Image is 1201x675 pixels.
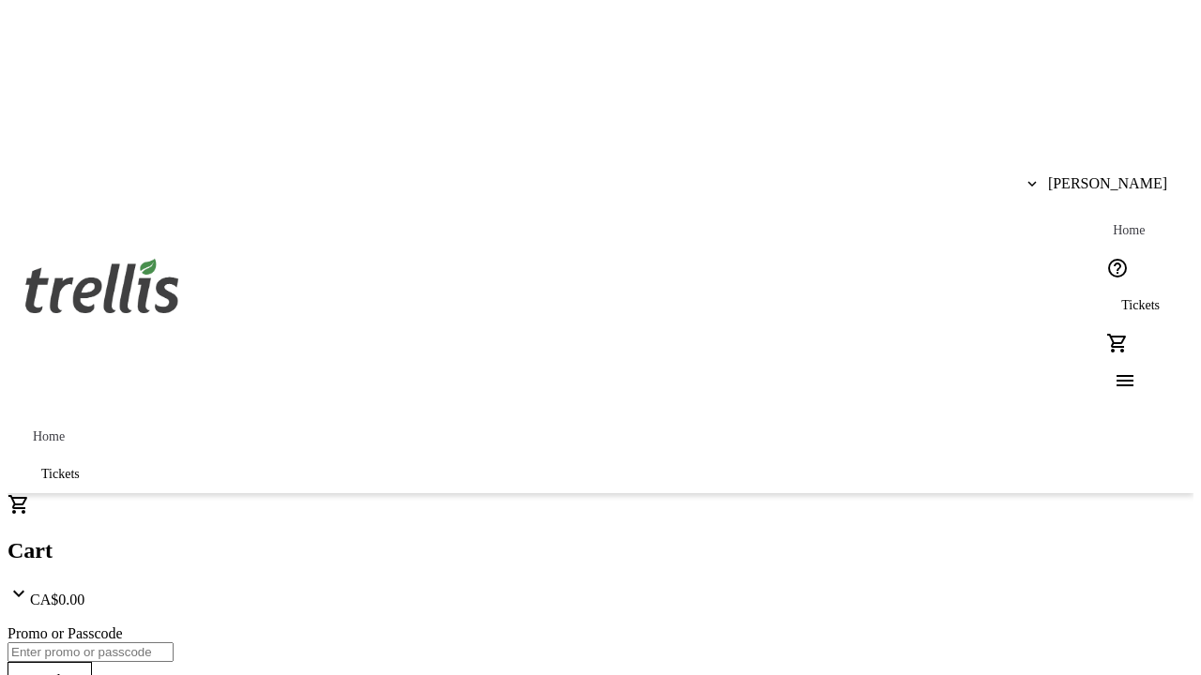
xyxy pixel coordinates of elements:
h2: Cart [8,538,1193,563]
a: Home [1099,212,1159,249]
span: Tickets [41,467,80,482]
input: Enter promo or passcode [8,642,174,662]
img: Orient E2E Organization R31EXkmXA9's Logo [19,238,186,332]
a: Tickets [1099,287,1182,324]
button: Menu [1099,362,1136,399]
div: CartCA$0.00 [8,493,1193,608]
span: Home [1113,223,1145,238]
button: Cart [1099,324,1136,362]
a: Home [19,418,79,456]
a: Tickets [19,456,102,493]
span: CA$0.00 [30,592,84,607]
span: Tickets [1121,298,1160,313]
span: Home [33,429,65,444]
span: [PERSON_NAME] [1048,175,1167,192]
button: [PERSON_NAME] [1012,165,1182,202]
label: Promo or Passcode [8,625,123,641]
button: Help [1099,249,1136,287]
